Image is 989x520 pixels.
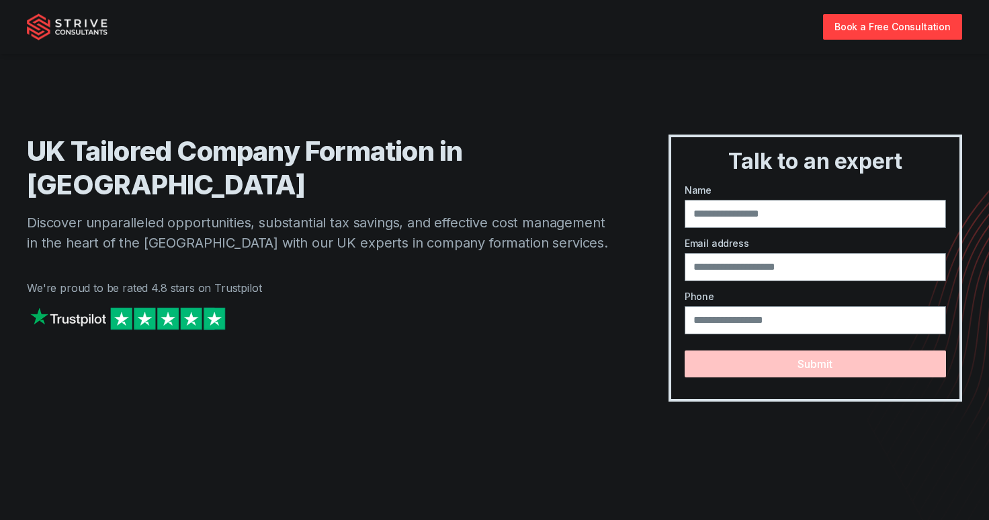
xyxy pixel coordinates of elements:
[685,236,946,250] label: Email address
[685,289,946,303] label: Phone
[685,350,946,377] button: Submit
[27,213,615,253] p: Discover unparalleled opportunities, substantial tax savings, and effective cost management in th...
[27,304,228,333] img: Strive on Trustpilot
[27,13,107,40] img: Strive Consultants
[27,135,615,202] h1: UK Tailored Company Formation in [GEOGRAPHIC_DATA]
[823,14,962,39] a: Book a Free Consultation
[27,280,615,296] p: We're proud to be rated 4.8 stars on Trustpilot
[677,148,954,175] h3: Talk to an expert
[685,183,946,197] label: Name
